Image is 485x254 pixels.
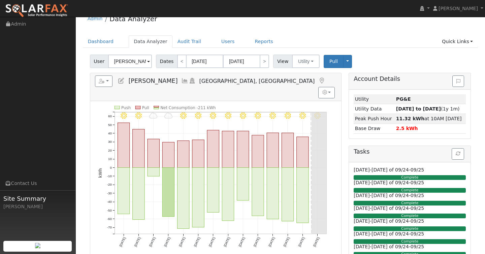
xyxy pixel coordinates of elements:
[177,141,189,168] rect: onclick=""
[90,55,108,68] span: User
[207,168,219,213] rect: onclick=""
[108,114,112,118] text: 60
[193,236,201,247] text: [DATE]
[439,6,478,11] span: [PERSON_NAME]
[452,148,464,160] button: Refresh
[3,203,72,210] div: [PERSON_NAME]
[297,168,309,223] rect: onclick=""
[297,137,309,167] rect: onclick=""
[222,168,234,221] rect: onclick=""
[118,168,129,214] rect: onclick=""
[222,131,234,168] rect: onclick=""
[437,35,478,48] a: Quick Links
[108,149,112,152] text: 20
[120,113,127,119] i: 9/16 - Clear
[128,77,177,84] span: [PERSON_NAME]
[292,55,320,68] button: Utility
[107,174,112,178] text: -10
[329,59,338,64] span: Pull
[250,35,278,48] a: Reports
[268,236,276,247] text: [DATE]
[354,214,466,218] div: Complete
[396,126,418,131] strong: 2.5 kWh
[396,106,441,112] strong: [DATE] to [DATE]
[133,168,144,220] rect: onclick=""
[133,129,144,167] rect: onclick=""
[223,236,231,247] text: [DATE]
[181,77,189,84] a: Multi-Series Graph
[177,168,189,229] rect: onclick=""
[354,188,466,193] div: Complete
[354,180,466,186] h6: [DATE]-[DATE] of 09/24-09/25
[260,55,269,68] a: >
[108,55,152,68] input: Select a User
[118,123,129,167] rect: onclick=""
[5,4,68,18] img: SolarFax
[354,114,395,124] td: Peak Push Hour
[354,226,466,231] div: Complete
[238,236,246,247] text: [DATE]
[252,135,264,167] rect: onclick=""
[108,131,112,135] text: 40
[210,113,216,119] i: 9/22 - Clear
[149,113,157,119] i: 9/18 - MostlyCloudy
[199,78,315,84] span: [GEOGRAPHIC_DATA], [GEOGRAPHIC_DATA]
[354,205,466,211] h6: [DATE]-[DATE] of 09/24-09/25
[354,239,466,244] div: Complete
[396,106,460,112] span: (1y 1m)
[98,168,102,178] text: kWh
[318,77,325,84] a: Map
[207,130,219,167] rect: onclick=""
[148,236,156,247] text: [DATE]
[107,200,112,203] text: -40
[285,113,291,119] i: 9/27 - Clear
[133,236,141,247] text: [DATE]
[3,194,72,203] span: Site Summary
[324,55,344,68] button: Pull
[178,236,186,247] text: [DATE]
[354,175,466,180] div: Complete
[354,94,395,104] td: Utility
[107,225,112,229] text: -70
[121,105,131,110] text: Push
[313,236,320,247] text: [DATE]
[177,55,187,68] a: <
[273,55,292,68] span: View
[108,123,112,127] text: 50
[354,231,466,237] h6: [DATE]-[DATE] of 09/24-09/25
[172,35,206,48] a: Audit Trail
[192,168,204,227] rect: onclick=""
[354,148,466,155] h5: Tasks
[135,113,142,119] i: 9/17 - Clear
[118,77,125,84] a: Edit User (38126)
[298,236,305,247] text: [DATE]
[195,113,201,119] i: 9/21 - Clear
[83,35,119,48] a: Dashboard
[225,113,231,119] i: 9/23 - Clear
[283,236,290,247] text: [DATE]
[267,168,279,219] rect: onclick=""
[110,166,112,169] text: 0
[109,15,157,23] a: Data Analyzer
[216,35,240,48] a: Users
[237,131,249,168] rect: onclick=""
[107,191,112,195] text: -30
[354,218,466,224] h6: [DATE]-[DATE] of 09/24-09/25
[164,113,172,119] i: 9/19 - MostlyCloudy
[108,157,112,161] text: 10
[189,77,196,84] a: Login As (last Never)
[282,168,294,221] rect: onclick=""
[88,16,103,21] a: Admin
[354,124,395,133] td: Base Draw
[252,168,264,216] rect: onclick=""
[208,236,216,247] text: [DATE]
[162,168,174,217] rect: onclick=""
[142,105,149,110] text: Pull
[282,133,294,167] rect: onclick=""
[160,105,216,110] text: Net Consumption -211 kWh
[180,113,187,119] i: 9/20 - Clear
[396,116,424,121] strong: 11.32 kWh
[148,139,159,168] rect: onclick=""
[255,113,261,119] i: 9/25 - MostlyClear
[156,55,177,68] span: Dates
